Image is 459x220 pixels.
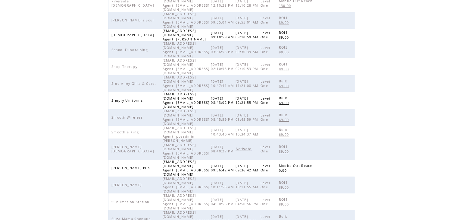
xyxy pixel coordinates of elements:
[279,21,291,25] span: 89.00
[279,67,291,71] span: 89.00
[211,79,236,88] span: [DATE] 10:47:41 AM
[236,16,260,24] span: [DATE] 09:55:01 AM
[279,4,293,8] span: 130.00
[279,45,289,49] span: ROI3
[279,168,288,173] span: 0.00
[163,109,210,126] span: [EMAIL_ADDRESS][DOMAIN_NAME] Agent: [EMAIL_ADDRESS][DOMAIN_NAME]
[211,145,235,153] span: [DATE] 08:40:27 PM
[279,100,292,105] a: 69.00
[163,160,210,177] span: [EMAIL_ADDRESS][DOMAIN_NAME] Agent: [EMAIL_ADDRESS][DOMAIN_NAME]
[236,147,251,151] a: Activate
[279,185,291,190] span: 89.00
[261,113,270,122] span: Level One
[279,185,292,190] a: 89.00
[279,20,292,25] a: 89.00
[236,198,260,206] span: [DATE] 04:50:56 PM
[279,128,289,132] span: Bulk
[111,65,139,69] span: Shop Therapy
[111,18,156,22] span: [PERSON_NAME]'s Soul
[211,128,236,136] span: [DATE] 10:43:40 AM
[279,132,291,137] span: 69.00
[111,166,152,170] span: [PERSON_NAME] PCA
[261,181,270,189] span: Level One
[261,46,270,54] span: Level One
[279,66,292,72] a: 89.00
[279,202,291,206] span: 89.00
[211,46,235,54] span: [DATE] 03:56:55 PM
[111,130,140,134] span: Smoothie King
[279,132,292,137] a: 69.00
[236,113,260,122] span: [DATE] 08:45:59 PM
[279,49,292,55] a: 99.00
[279,180,289,185] span: ROI1
[236,62,260,71] span: [DATE] 02:10:53 PM
[163,126,196,139] span: [EMAIL_ADDRESS][DOMAIN_NAME] Agent: posadmin
[111,98,144,103] span: Simply Uniforms
[236,31,260,39] span: [DATE] 09:18:59 AM
[163,193,210,210] span: [EMAIL_ADDRESS][DOMAIN_NAME] Agent: [EMAIL_ADDRESS][DOMAIN_NAME]
[279,79,289,83] span: Bulk
[163,75,210,92] span: [EMAIL_ADDRESS][DOMAIN_NAME] Agent: [EMAIL_ADDRESS][DOMAIN_NAME]
[211,198,235,206] span: [DATE] 04:50:56 PM
[279,117,292,122] a: 69.00
[279,30,289,35] span: ROI1
[279,16,289,20] span: ROI1
[236,128,260,136] span: [DATE] 10:34:37 AM
[211,164,236,172] span: [DATE] 09:36:42 AM
[279,164,314,168] span: Mobile Out Reach
[211,96,235,105] span: [DATE] 08:43:02 PM
[163,139,210,160] span: [PERSON_NAME][EMAIL_ADDRESS][DOMAIN_NAME] Agent: [EMAIL_ADDRESS][DOMAIN_NAME]
[211,113,235,122] span: [DATE] 08:45:59 PM
[279,214,289,218] span: Bulk
[279,145,289,149] span: ROI1
[279,62,289,66] span: ROI1
[163,12,210,29] span: [EMAIL_ADDRESS][DOMAIN_NAME] Agent: [EMAIL_ADDRESS][DOMAIN_NAME]
[261,145,270,153] span: Level One
[236,46,260,54] span: [DATE] 09:30:39 AM
[261,16,270,24] span: Level One
[279,202,292,207] a: 89.00
[111,81,158,86] span: Side Alley Gifts & Cafe.
[261,62,270,71] span: Level One
[111,183,143,187] span: [PERSON_NAME]
[279,118,291,122] span: 69.00
[261,96,270,105] span: Level One
[279,3,294,8] a: 130.00
[279,197,289,202] span: ROI1
[279,83,292,88] a: 69.00
[163,92,210,109] span: [EMAIL_ADDRESS][DOMAIN_NAME] Agent: [EMAIL_ADDRESS][DOMAIN_NAME]
[211,62,235,71] span: [DATE] 02:10:53 PM
[279,50,291,54] span: 99.00
[279,35,292,40] a: 89.00
[279,149,292,154] a: 89.00
[261,164,270,172] span: Level One
[261,198,270,206] span: Level One
[279,84,291,88] span: 69.00
[261,31,270,39] span: Level One
[163,177,210,193] span: [EMAIL_ADDRESS][DOMAIN_NAME] Agent: [EMAIL_ADDRESS][DOMAIN_NAME]
[211,16,236,24] span: [DATE] 09:55:01 AM
[279,168,290,173] a: 0.00
[163,41,210,58] span: [EMAIL_ADDRESS][DOMAIN_NAME] Agent: [EMAIL_ADDRESS][DOMAIN_NAME]
[111,145,155,153] span: [PERSON_NAME][DEMOGRAPHIC_DATA]
[279,101,291,105] span: 69.00
[111,48,149,52] span: School Fundraising
[111,115,144,120] span: Smooth Wireless
[111,200,151,204] span: Sublimation Station
[163,29,208,41] span: [EMAIL_ADDRESS][DOMAIN_NAME] Agent: [PERSON_NAME]
[236,164,260,172] span: [DATE] 09:36:42 AM
[236,96,260,105] span: [DATE] 12:21:55 PM
[261,79,270,88] span: Level One
[211,31,236,39] span: [DATE] 09:18:59 AM
[236,79,260,88] span: [DATE] 11:21:08 AM
[236,181,260,189] span: [DATE] 10:11:55 AM
[279,35,291,40] span: 89.00
[211,181,236,189] span: [DATE] 10:11:55 AM
[279,149,291,154] span: 89.00
[163,58,210,75] span: [EMAIL_ADDRESS][DOMAIN_NAME] Agent: [EMAIL_ADDRESS][DOMAIN_NAME]
[279,96,289,100] span: Bulk
[279,113,289,117] span: Bulk
[111,33,155,37] span: [DEMOGRAPHIC_DATA]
